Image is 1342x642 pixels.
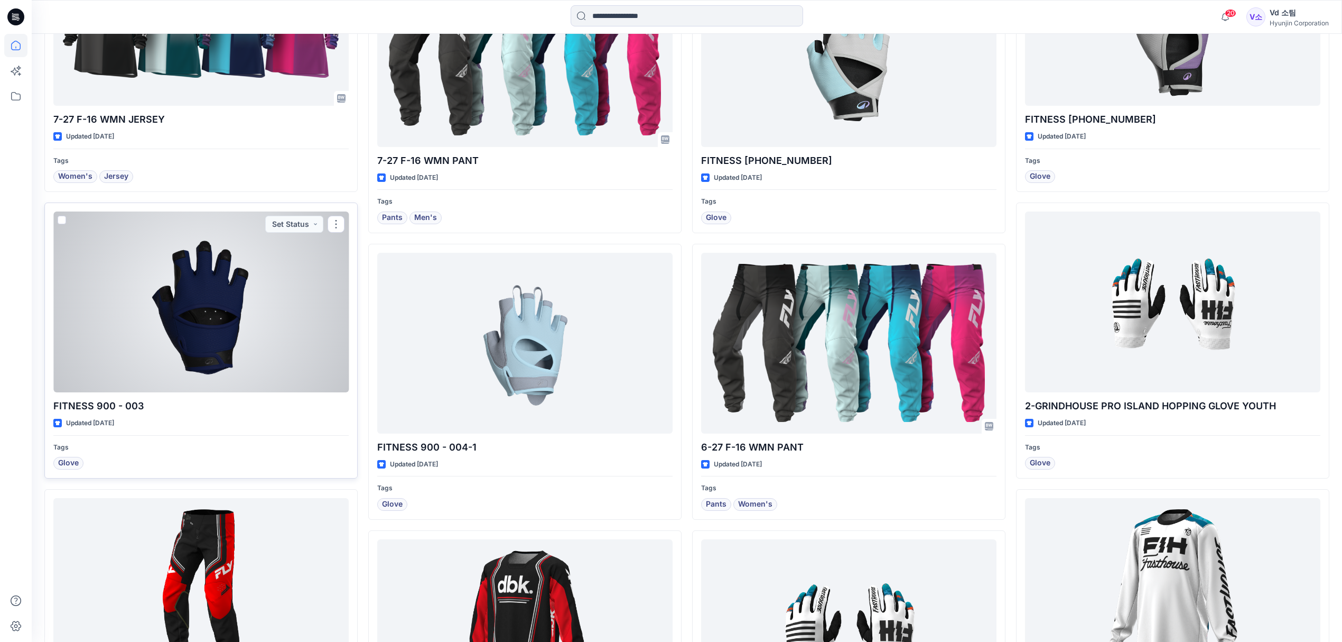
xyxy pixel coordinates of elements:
p: FITNESS [PHONE_NUMBER] [701,153,996,168]
p: 6-27 F-16 WMN PANT [701,440,996,455]
a: 2-GRINDHOUSE PRO ISLAND HOPPING GLOVE YOUTH [1025,212,1320,392]
div: V소 [1246,7,1265,26]
p: Tags [1025,155,1320,167]
span: Women's [738,498,772,511]
p: Updated [DATE] [1038,418,1086,429]
p: 2-GRINDHOUSE PRO ISLAND HOPPING GLOVE YOUTH [1025,399,1320,414]
span: Glove [382,498,403,511]
p: 7-27 F-16 WMN PANT [377,153,673,168]
span: Jersey [104,170,128,183]
p: FITNESS 900 - 003 [53,399,349,414]
a: FITNESS 900 - 003 [53,212,349,392]
p: Updated [DATE] [1038,131,1086,142]
p: Updated [DATE] [714,172,762,184]
span: Men's [414,212,437,224]
span: Glove [58,457,79,470]
p: Tags [701,196,996,207]
p: Tags [53,442,349,453]
p: FITNESS 900 - 004-1 [377,440,673,455]
p: Updated [DATE] [714,459,762,470]
p: Tags [377,483,673,494]
p: Updated [DATE] [66,131,114,142]
span: Pants [706,498,726,511]
span: Glove [706,212,726,224]
span: Women's [58,170,92,183]
span: Glove [1030,170,1050,183]
p: Updated [DATE] [390,172,438,184]
div: Hyunjin Corporation [1270,19,1329,27]
a: 6-27 F-16 WMN PANT [701,253,996,434]
p: Tags [53,155,349,167]
p: Tags [377,196,673,207]
p: 7-27 F-16 WMN JERSEY [53,112,349,127]
span: Pants [382,212,403,224]
div: Vd 소팀 [1270,6,1329,19]
a: FITNESS 900 - 004-1 [377,253,673,434]
span: Glove [1030,457,1050,470]
p: Updated [DATE] [66,418,114,429]
span: 20 [1225,9,1236,17]
p: Updated [DATE] [390,459,438,470]
p: Tags [1025,442,1320,453]
p: Tags [701,483,996,494]
p: FITNESS [PHONE_NUMBER] [1025,112,1320,127]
